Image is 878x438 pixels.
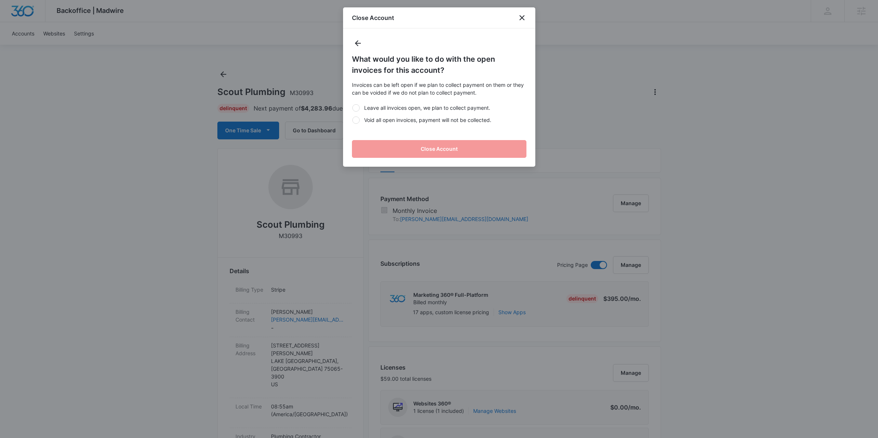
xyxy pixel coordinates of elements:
[518,13,526,22] button: close
[352,37,364,49] button: Back
[352,13,394,22] h1: Close Account
[352,116,526,124] label: Void all open invoices, payment will not be collected.
[352,104,526,112] label: Leave all invoices open, we plan to collect payment.
[352,81,526,96] p: Invoices can be left open if we plan to collect payment on them or they can be voided if we do no...
[352,54,526,76] h5: What would you like to do with the open invoices for this account?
